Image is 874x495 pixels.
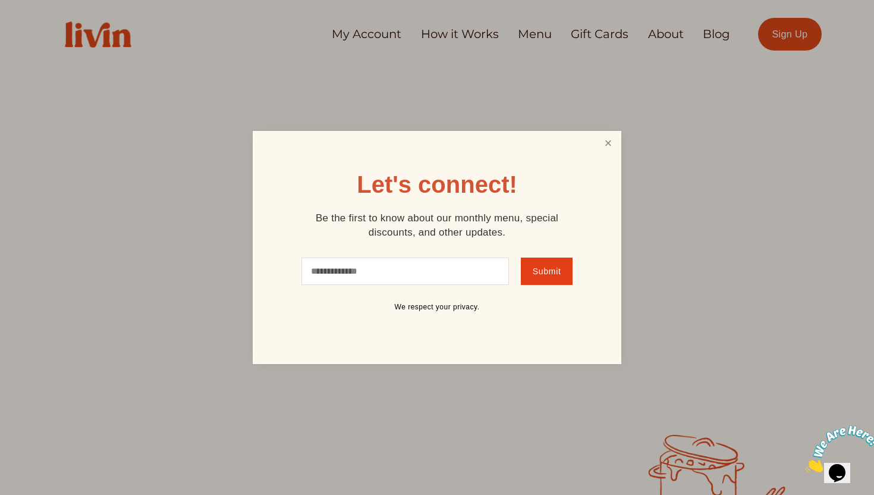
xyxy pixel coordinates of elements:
p: Be the first to know about our monthly menu, special discounts, and other updates. [294,211,580,240]
p: We respect your privacy. [294,303,580,312]
h1: Let's connect! [357,173,517,196]
a: Close [597,133,620,155]
img: Chat attention grabber [5,5,78,52]
span: Submit [533,267,561,276]
button: Submit [521,258,573,285]
iframe: chat widget [800,421,874,477]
